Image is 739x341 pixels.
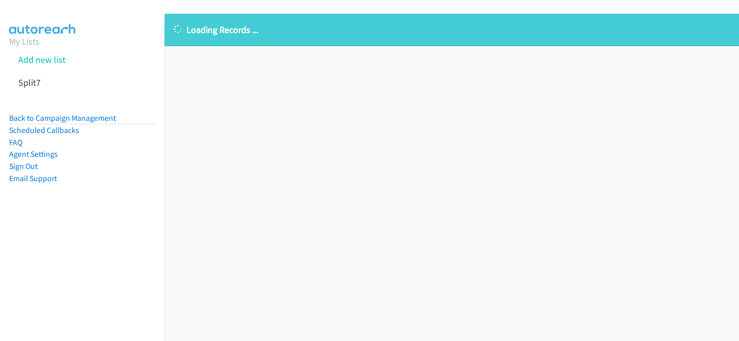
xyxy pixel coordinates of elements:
a: FAQ [9,138,22,147]
a: Email Support [9,174,57,183]
a: Agent Settings [9,149,58,159]
a: Scheduled Callbacks [9,125,79,135]
a: Add new list [18,54,66,65]
a: My Lists [9,36,40,47]
a: Back to Campaign Management [9,113,116,123]
a: Split7 [18,77,41,88]
p: Loading Records ... [174,23,730,37]
a: Sign Out [9,161,38,171]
